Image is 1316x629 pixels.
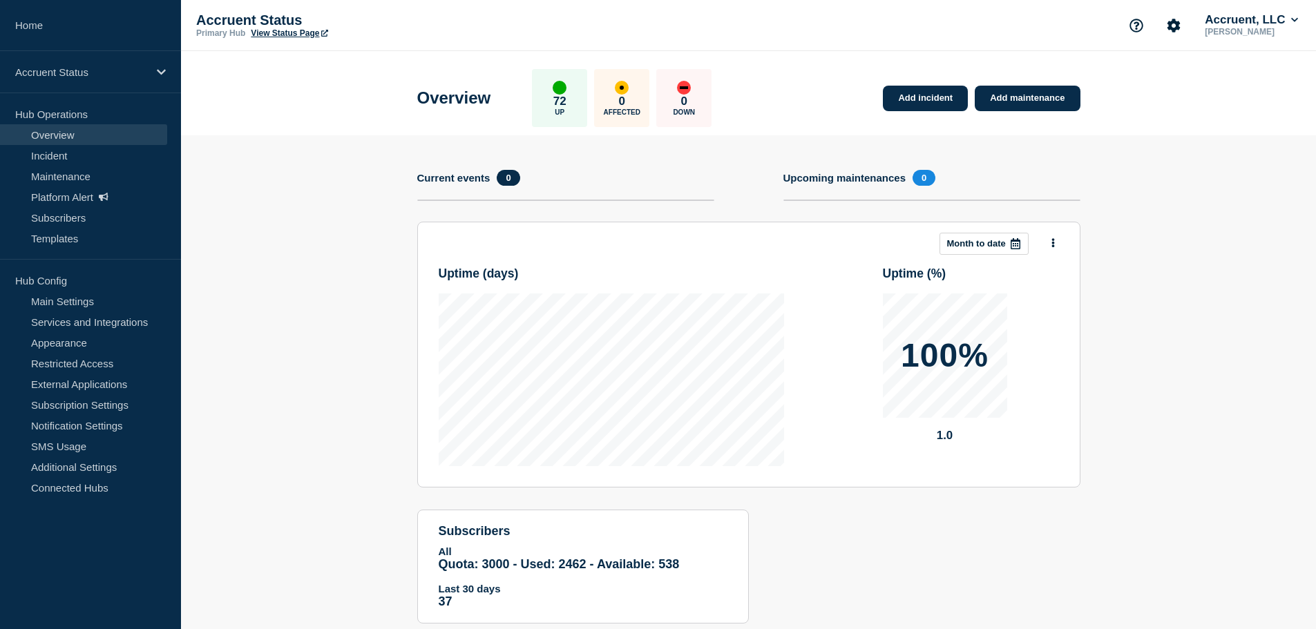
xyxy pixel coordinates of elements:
[940,233,1029,255] button: Month to date
[439,583,727,594] p: Last 30 days
[439,267,519,281] h3: Uptime ( days )
[883,429,1007,443] p: 1.0
[1202,13,1301,27] button: Accruent, LLC
[553,81,566,95] div: up
[251,28,327,38] a: View Status Page
[439,594,727,609] p: 37
[615,81,629,95] div: affected
[619,95,625,108] p: 0
[1122,11,1151,40] button: Support
[947,238,1006,249] p: Month to date
[553,95,566,108] p: 72
[883,86,968,111] a: Add incident
[913,170,935,186] span: 0
[497,170,519,186] span: 0
[15,66,148,78] p: Accruent Status
[673,108,695,116] p: Down
[677,81,691,95] div: down
[417,172,490,184] h4: Current events
[1159,11,1188,40] button: Account settings
[975,86,1080,111] a: Add maintenance
[883,267,946,281] h3: Uptime ( % )
[196,12,473,28] p: Accruent Status
[1202,27,1301,37] p: [PERSON_NAME]
[417,88,491,108] h1: Overview
[439,545,727,557] p: All
[439,524,727,539] h4: subscribers
[681,95,687,108] p: 0
[783,172,906,184] h4: Upcoming maintenances
[196,28,245,38] p: Primary Hub
[439,557,680,571] span: Quota: 3000 - Used: 2462 - Available: 538
[901,339,989,372] p: 100%
[555,108,564,116] p: Up
[604,108,640,116] p: Affected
